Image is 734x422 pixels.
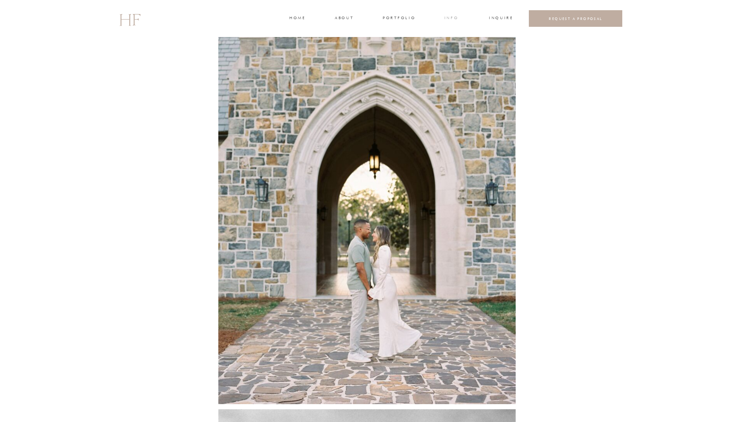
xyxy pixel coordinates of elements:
[489,15,512,23] a: INQUIRE
[335,15,353,23] a: about
[119,6,140,31] a: HF
[383,15,415,23] a: portfolio
[536,16,616,21] a: REQUEST A PROPOSAL
[289,15,305,23] a: home
[443,15,459,23] a: INFO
